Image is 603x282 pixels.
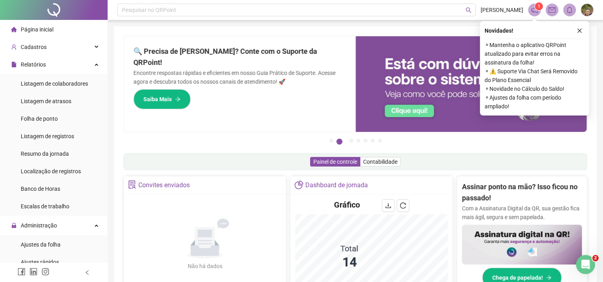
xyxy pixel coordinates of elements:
[21,241,61,248] span: Ajustes da folha
[21,98,71,104] span: Listagem de atrasos
[485,93,584,111] span: ⚬ Ajustes da folha com período ampliado!
[485,84,584,93] span: ⚬ Novidade no Cálculo do Saldo!
[21,151,69,157] span: Resumo da jornada
[295,180,303,189] span: pie-chart
[21,133,74,139] span: Listagem de registros
[334,199,360,210] h4: Gráfico
[485,41,584,67] span: ⚬ Mantenha o aplicativo QRPoint atualizado para evitar erros na assinatura da folha!
[349,139,353,143] button: 3
[535,2,543,10] sup: 1
[356,139,360,143] button: 4
[531,6,538,14] span: notification
[313,159,357,165] span: Painel de controle
[21,203,69,210] span: Escalas de trabalho
[329,139,333,143] button: 1
[21,26,53,33] span: Página inicial
[138,178,190,192] div: Convites enviados
[466,7,471,13] span: search
[548,6,556,14] span: mail
[363,139,367,143] button: 5
[41,268,49,276] span: instagram
[581,4,593,16] img: 90845
[21,116,58,122] span: Folha de ponto
[576,255,595,274] iframe: Intercom live chat
[11,62,17,67] span: file
[168,262,242,270] div: Não há dados
[356,36,587,132] img: banner%2F0cf4e1f0-cb71-40ef-aa93-44bd3d4ee559.png
[336,139,342,145] button: 2
[305,178,368,192] div: Dashboard de jornada
[385,202,391,209] span: download
[21,61,46,68] span: Relatórios
[566,6,573,14] span: bell
[84,270,90,275] span: left
[371,139,375,143] button: 6
[462,181,582,204] h2: Assinar ponto na mão? Isso ficou no passado!
[134,69,346,86] p: Encontre respostas rápidas e eficientes em nosso Guia Prático de Suporte. Acesse agora e descubra...
[577,28,582,33] span: close
[481,6,523,14] span: [PERSON_NAME]
[378,139,382,143] button: 7
[21,259,59,265] span: Ajustes rápidos
[175,96,181,102] span: arrow-right
[492,273,543,282] span: Chega de papelada!
[21,186,60,192] span: Banco de Horas
[592,255,599,261] span: 2
[485,67,584,84] span: ⚬ ⚠️ Suporte Via Chat Será Removido do Plano Essencial
[134,89,191,109] button: Saiba Mais
[134,46,346,69] h2: 🔍 Precisa de [PERSON_NAME]? Conte com o Suporte da QRPoint!
[462,204,582,221] p: Com a Assinatura Digital da QR, sua gestão fica mais ágil, segura e sem papelada.
[21,222,57,229] span: Administração
[538,4,540,9] span: 1
[128,180,136,189] span: solution
[11,44,17,50] span: user-add
[363,159,397,165] span: Contabilidade
[21,80,88,87] span: Listagem de colaboradores
[21,168,81,174] span: Localização de registros
[11,223,17,228] span: lock
[18,268,26,276] span: facebook
[29,268,37,276] span: linkedin
[462,225,582,264] img: banner%2F02c71560-61a6-44d4-94b9-c8ab97240462.png
[143,95,172,104] span: Saiba Mais
[21,44,47,50] span: Cadastros
[546,275,552,280] span: arrow-right
[400,202,406,209] span: reload
[485,26,513,35] span: Novidades !
[11,27,17,32] span: home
